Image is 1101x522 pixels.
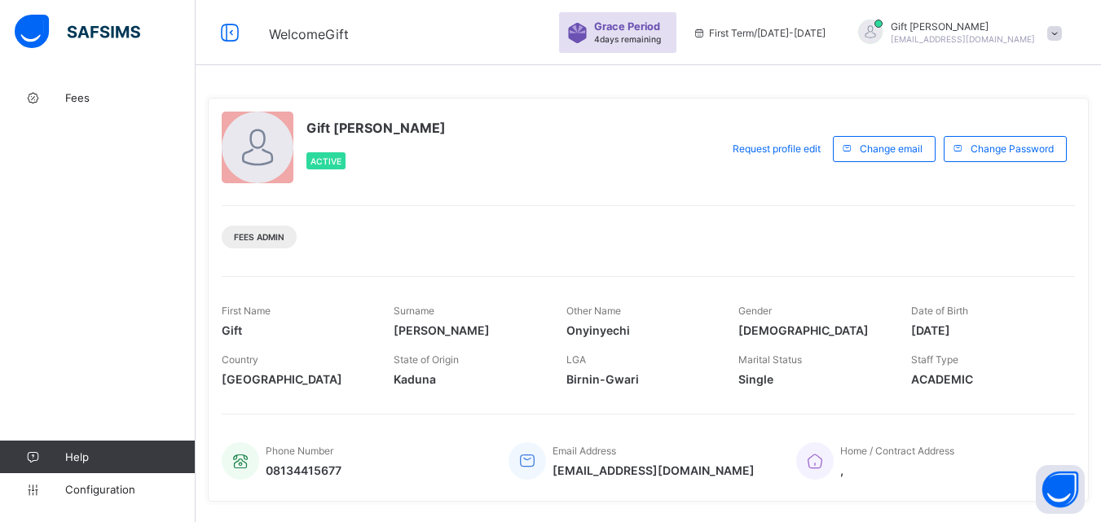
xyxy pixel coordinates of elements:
span: Gift [PERSON_NAME] [891,20,1035,33]
span: Email Address [553,445,616,457]
span: Surname [394,305,434,317]
span: Help [65,450,195,463]
span: Home / Contract Address [840,445,954,457]
span: Date of Birth [911,305,968,317]
span: Grace Period [594,20,660,33]
span: Onyinyechi [566,323,714,337]
span: , [840,463,954,477]
img: safsims [15,15,140,49]
span: LGA [566,353,586,366]
span: [DEMOGRAPHIC_DATA] [738,323,886,337]
span: Single [738,372,886,386]
span: Active [310,156,341,166]
span: Fees [65,91,196,104]
span: State of Origin [394,353,459,366]
span: Request profile edit [733,143,821,155]
span: [PERSON_NAME] [394,323,541,337]
span: Change Password [971,143,1054,155]
span: Fees Admin [234,232,284,242]
span: [GEOGRAPHIC_DATA] [222,372,369,386]
span: Marital Status [738,353,802,366]
span: Birnin-Gwari [566,372,714,386]
span: ACADEMIC [911,372,1059,386]
span: Gender [738,305,772,317]
span: Welcome Gift [269,26,349,42]
span: Phone Number [266,445,333,457]
span: Kaduna [394,372,541,386]
span: 08134415677 [266,463,341,477]
span: Change email [860,143,923,155]
img: sticker-purple.71386a28dfed39d6af7621340158ba97.svg [567,23,588,43]
button: Open asap [1036,465,1085,514]
span: session/term information [693,27,826,39]
span: [EMAIL_ADDRESS][DOMAIN_NAME] [553,463,755,477]
span: Other Name [566,305,621,317]
span: Gift [222,323,369,337]
span: [EMAIL_ADDRESS][DOMAIN_NAME] [891,34,1035,44]
span: Configuration [65,483,195,496]
span: Country [222,353,258,366]
span: [DATE] [911,323,1059,337]
span: First Name [222,305,271,317]
span: Staff Type [911,353,958,366]
span: Gift [PERSON_NAME] [306,120,446,136]
span: 4 days remaining [594,34,661,44]
div: GiftGODFREY [842,20,1070,46]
